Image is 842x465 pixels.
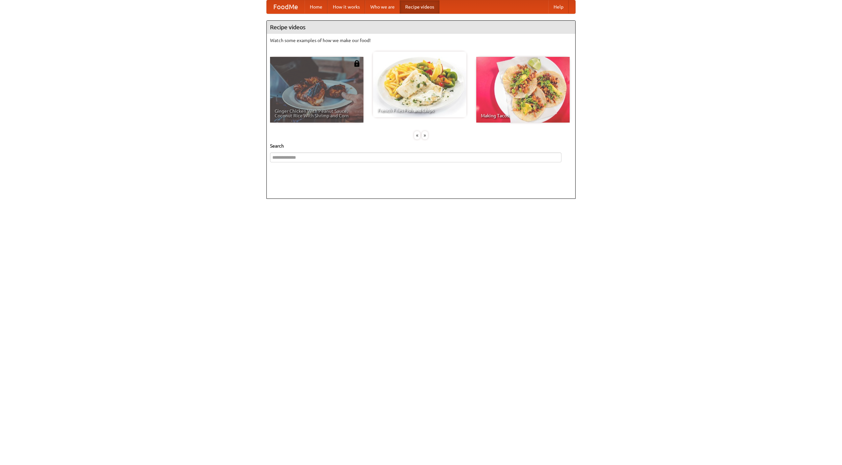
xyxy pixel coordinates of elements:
div: » [422,131,428,139]
a: Home [305,0,328,13]
h5: Search [270,143,572,149]
span: Making Tacos [481,113,565,118]
img: 483408.png [354,60,360,67]
a: Help [548,0,569,13]
a: How it works [328,0,365,13]
div: « [414,131,420,139]
a: Making Tacos [476,57,570,123]
a: FoodMe [267,0,305,13]
a: Recipe videos [400,0,439,13]
a: French Fries Fish and Chips [373,52,466,117]
p: Watch some examples of how we make our food! [270,37,572,44]
h4: Recipe videos [267,21,575,34]
span: French Fries Fish and Chips [378,108,462,113]
a: Who we are [365,0,400,13]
